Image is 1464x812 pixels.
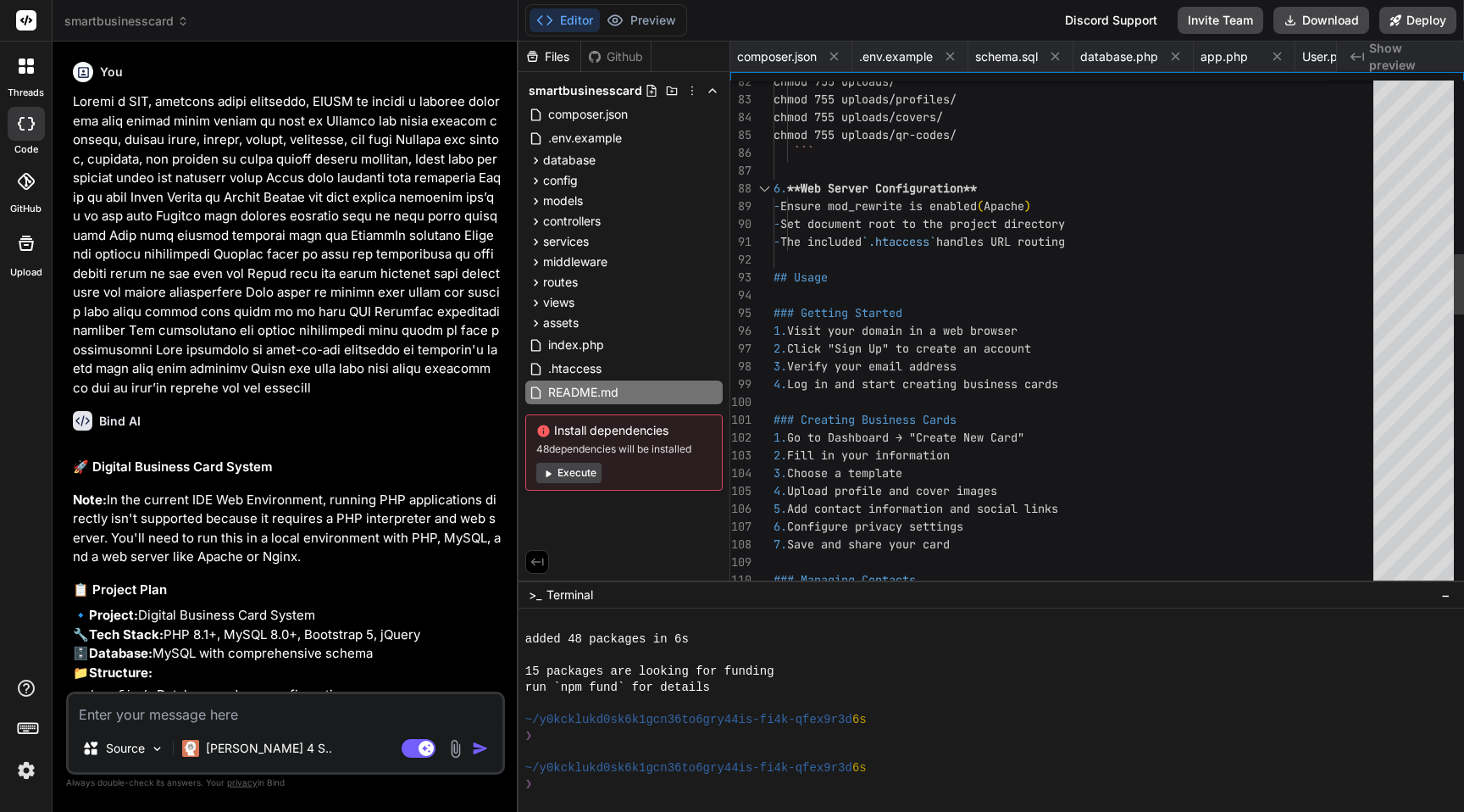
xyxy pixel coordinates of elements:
[977,198,984,214] span: (
[859,48,933,65] span: .env.example
[787,376,1058,392] span: Log in and start creating business cards
[600,8,683,32] button: Preview
[774,537,787,552] span: 7.
[227,777,258,787] span: privacy
[774,359,787,374] span: 3.
[536,442,712,456] span: 48 dependencies will be installed
[852,760,867,776] span: 6s
[89,607,138,623] strong: Project:
[774,483,787,498] span: 4.
[1438,581,1454,609] button: −
[730,447,751,464] div: 103
[852,712,867,728] span: 6s
[774,376,787,392] span: 4.
[780,216,1065,231] span: Set document root to the project directory
[1273,7,1369,34] button: Download
[73,606,502,682] p: 🔹 Digital Business Card System 🔧 PHP 8.1+, MySQL 8.0+, Bootstrap 5, jQuery 🗄️ MySQL with comprehe...
[100,64,123,81] h6: You
[73,492,107,508] strong: Note:
[730,144,751,162] div: 86
[730,269,751,286] div: 93
[73,491,502,567] p: In the current IDE Web Environment, running PHP applications directly isn't supported because it ...
[106,740,145,757] p: Source
[529,82,642,99] span: smartbusinesscard
[472,740,489,757] img: icon
[730,108,751,126] div: 84
[543,152,596,169] span: database
[730,286,751,304] div: 94
[774,412,957,427] span: ### Creating Business Cards
[787,430,1024,445] span: Go to Dashboard → "Create New Card"
[730,251,751,269] div: 92
[774,181,787,196] span: 6.
[1369,40,1450,74] span: Show preview
[737,48,817,65] span: composer.json
[774,465,787,481] span: 3.
[730,482,751,500] div: 105
[150,742,164,756] img: Pick Models
[774,109,943,125] span: chmod 755 uploads/covers/
[730,411,751,429] div: 101
[543,314,579,331] span: assets
[73,581,502,600] h3: 📋 Project Plan
[730,536,751,553] div: 108
[525,760,852,776] span: ~/y0kcklukd0sk6k1gcn36to6gry44is-fi4k-qfex9r3d
[730,500,751,518] div: 106
[774,519,787,534] span: 6.
[530,8,600,32] button: Editor
[787,323,1018,338] span: Visit your domain in a web browser
[536,422,712,439] span: Install dependencies
[780,234,862,249] span: The included
[543,274,578,291] span: routes
[529,587,541,603] span: >_
[787,537,950,552] span: Save and share your card
[774,323,787,338] span: 1.
[774,198,780,214] span: -
[525,680,710,696] span: run `npm fund` for details
[546,128,624,148] span: .env.example
[774,234,780,249] span: -
[64,13,189,30] span: smartbusinesscard
[774,430,787,445] span: 1.
[774,572,916,587] span: ### Managing Contacts
[525,728,532,744] span: ❯
[787,519,963,534] span: Configure privacy settings
[730,91,751,108] div: 83
[543,294,574,311] span: views
[86,689,147,704] code: /config/
[774,92,957,107] span: chmod 755 uploads/profiles/
[975,48,1038,65] span: schema.sql
[774,305,902,320] span: ### Getting Started
[206,740,332,757] p: [PERSON_NAME] 4 S..
[794,145,814,160] span: ```
[89,626,164,642] strong: Tech Stack:
[730,553,751,571] div: 109
[1055,7,1167,34] div: Discord Support
[86,686,502,707] li: - Database and app configuration
[536,463,602,483] button: Execute
[1302,48,1352,65] span: User.php
[543,192,583,209] span: models
[543,172,578,189] span: config
[730,358,751,375] div: 98
[984,198,1024,214] span: Apache
[525,712,852,728] span: ~/y0kcklukd0sk6k1gcn36to6gry44is-fi4k-qfex9r3d
[546,335,606,355] span: index.php
[518,48,580,65] div: Files
[730,126,751,144] div: 85
[446,739,465,759] img: attachment
[8,86,44,100] label: threads
[774,270,828,285] span: ## Usage
[787,448,950,463] span: Fill in your information
[66,775,505,791] p: Always double-check its answers. Your in Bind
[12,756,41,785] img: settings
[730,233,751,251] div: 91
[774,501,787,516] span: 5.
[774,216,780,231] span: -
[730,393,751,411] div: 100
[787,181,977,196] span: **Web Server Configuration**
[14,142,38,157] label: code
[730,375,751,393] div: 99
[525,631,689,648] span: added 48 packages in 6s
[730,322,751,340] div: 96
